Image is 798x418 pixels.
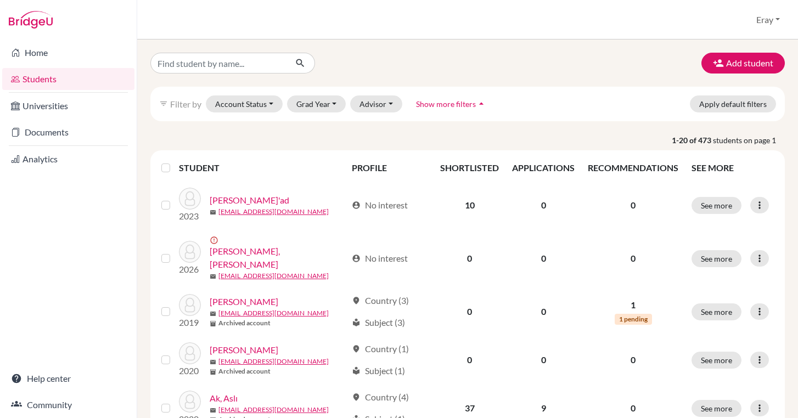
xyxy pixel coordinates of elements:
img: Ahuja, Mansi [179,342,201,364]
span: inventory_2 [210,320,216,327]
button: Grad Year [287,95,346,112]
p: 2023 [179,210,201,223]
span: mail [210,209,216,216]
th: PROFILE [345,155,434,181]
td: 10 [434,181,505,229]
button: Show more filtersarrow_drop_up [407,95,496,112]
div: Country (3) [352,294,409,307]
b: Archived account [218,366,271,376]
div: Country (1) [352,342,409,355]
p: 0 [588,353,678,366]
a: Students [2,68,134,90]
div: Subject (3) [352,316,405,329]
button: Apply default filters [690,95,776,112]
span: Show more filters [416,99,476,109]
span: mail [210,273,216,280]
p: 0 [588,402,678,415]
span: mail [210,359,216,365]
span: inventory_2 [210,369,216,375]
span: error_outline [210,236,221,245]
button: See more [692,352,741,369]
div: Country (4) [352,391,409,404]
span: account_circle [352,254,361,263]
img: Ahmed, Sa'ad [179,188,201,210]
th: APPLICATIONS [505,155,581,181]
a: [EMAIL_ADDRESS][DOMAIN_NAME] [218,207,329,217]
a: [EMAIL_ADDRESS][DOMAIN_NAME] [218,357,329,366]
span: location_on [352,393,361,402]
img: Bridge-U [9,11,53,29]
a: Universities [2,95,134,117]
a: Home [2,42,134,64]
img: AHMED, PIRAN KOVAN AHMED [179,241,201,263]
a: [PERSON_NAME] [210,295,278,308]
div: Subject (1) [352,364,405,377]
td: 0 [434,229,505,287]
td: 0 [505,336,581,384]
span: students on page 1 [713,134,785,146]
td: 0 [434,287,505,336]
th: SEE MORE [685,155,780,181]
a: Community [2,394,134,416]
button: See more [692,303,741,320]
i: arrow_drop_up [476,98,487,109]
button: Add student [701,53,785,74]
p: 0 [588,252,678,265]
a: [PERSON_NAME], [PERSON_NAME] [210,245,347,271]
button: Advisor [350,95,402,112]
a: [EMAIL_ADDRESS][DOMAIN_NAME] [218,308,329,318]
a: Help center [2,368,134,389]
a: Analytics [2,148,134,170]
a: [PERSON_NAME] [210,343,278,357]
p: 2026 [179,263,201,276]
p: 2020 [179,364,201,377]
p: 1 [588,298,678,312]
td: 0 [505,181,581,229]
span: location_on [352,344,361,353]
strong: 1-20 of 473 [672,134,713,146]
span: location_on [352,296,361,305]
span: mail [210,310,216,317]
span: Filter by [170,99,201,109]
img: Ak, Aslı [179,391,201,413]
button: Account Status [206,95,283,112]
button: See more [692,250,741,267]
th: SHORTLISTED [434,155,505,181]
td: 0 [505,229,581,287]
span: mail [210,407,216,414]
th: STUDENT [179,155,345,181]
span: local_library [352,318,361,327]
a: [PERSON_NAME]'ad [210,194,289,207]
p: 0 [588,199,678,212]
button: See more [692,400,741,417]
a: Documents [2,121,134,143]
td: 0 [505,287,581,336]
p: 2019 [179,316,201,329]
td: 0 [434,336,505,384]
b: Archived account [218,318,271,328]
img: Ahuja, Mansi [179,294,201,316]
span: account_circle [352,201,361,210]
a: [EMAIL_ADDRESS][DOMAIN_NAME] [218,271,329,281]
th: RECOMMENDATIONS [581,155,685,181]
button: See more [692,197,741,214]
button: Eray [751,9,785,30]
input: Find student by name... [150,53,286,74]
a: Ak, Aslı [210,392,238,405]
span: local_library [352,366,361,375]
div: No interest [352,199,408,212]
div: No interest [352,252,408,265]
i: filter_list [159,99,168,108]
a: [EMAIL_ADDRESS][DOMAIN_NAME] [218,405,329,415]
span: 1 pending [615,314,652,325]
